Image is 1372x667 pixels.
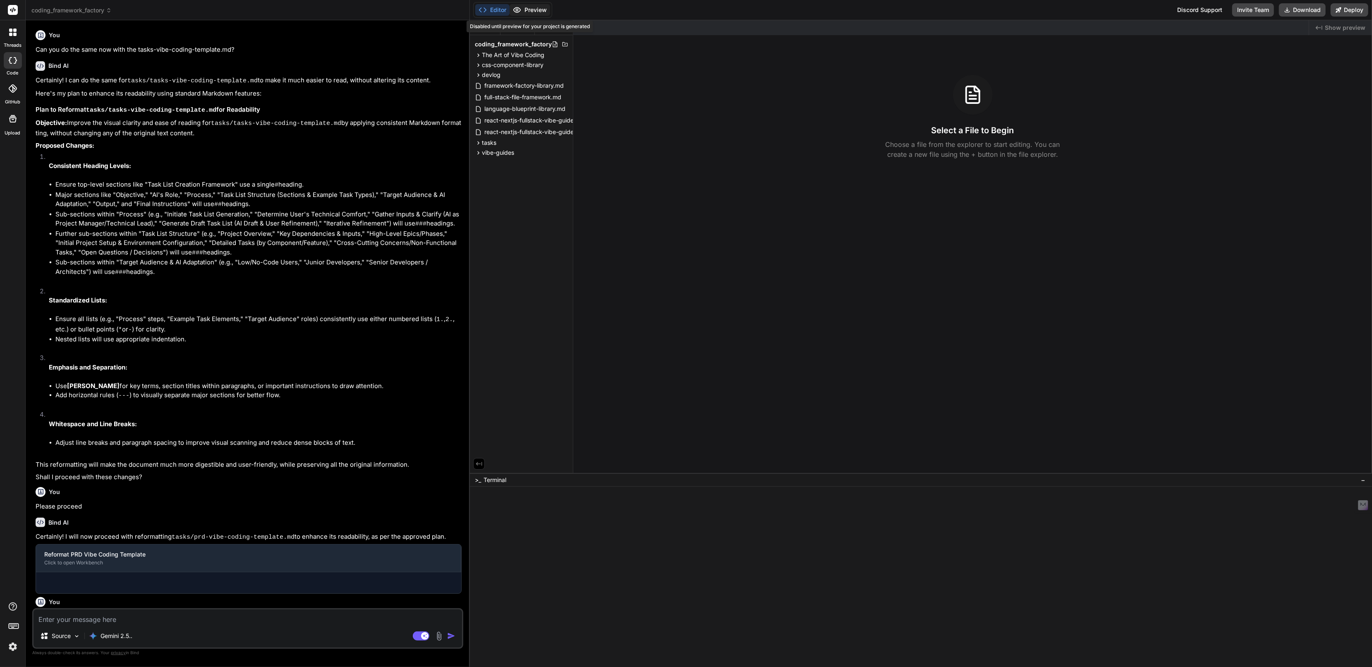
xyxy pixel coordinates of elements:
li: Sub-sections within "Process" (e.g., "Initiate Task List Generation," "Determine User's Technical... [55,210,462,229]
strong: Proposed Changes: [36,142,94,149]
h3: Plan to Reformat for Readability [36,105,462,115]
li: Use for key terms, section titles within paragraphs, or important instructions to draw attention. [55,381,462,391]
p: Certainly! I can do the same for to make it much easier to read, without altering its content. [36,76,462,86]
span: − [1361,476,1365,484]
button: Editor [475,4,510,16]
span: devlog [482,71,500,79]
span: >_ [475,476,481,484]
button: Deploy [1331,3,1368,17]
code: tasks/tasks-vibe-coding-template.md [127,77,258,84]
h6: Bind AI [48,62,69,70]
img: settings [6,640,20,654]
span: Terminal [484,476,506,484]
button: Invite Team [1232,3,1274,17]
code: --- [118,392,129,399]
div: Disabled until preview for your project is generated [467,21,593,32]
button: Reformat PRD Vibe Coding TemplateClick to open Workbench [36,545,461,572]
code: ### [415,221,426,228]
li: Sub-sections within "Target Audience & AI Adaptation" (e.g., "Low/No-Code Users," "Junior Develop... [55,258,462,277]
span: vibe-guides [482,149,514,157]
code: ### [115,269,126,276]
li: Ensure all lists (e.g., "Process" steps, "Example Task Elements," "Target Audience" roles) consis... [55,314,462,335]
span: coding_framework_factory [475,40,552,48]
code: # [275,182,278,189]
label: code [7,70,19,77]
strong: Emphasis and Separation: [49,363,127,371]
label: Upload [5,130,21,137]
span: react-nextjs-fullstack-vibe-guide.yaml [484,127,589,137]
div: Click to open Workbench [44,559,453,566]
span: Show preview [1325,24,1365,32]
p: Gemini 2.5.. [101,632,132,640]
li: Ensure top-level sections like "Task List Creation Framework" use a single heading. [55,180,462,190]
div: Reformat PRD Vibe Coding Template [44,550,453,559]
h6: You [49,31,60,39]
span: tasks [482,139,496,147]
p: Improve the visual clarity and ease of reading for by applying consistent Markdown formatting, wi... [36,118,462,138]
p: Certainly! I will now proceed with reformatting to enhance its readability, as per the approved p... [36,532,462,542]
label: GitHub [5,98,20,106]
h6: Bind AI [48,518,69,527]
code: ## [214,201,222,208]
code: 2. [445,316,453,323]
h6: You [49,598,60,606]
code: 1. [436,316,444,323]
li: Add horizontal rules ( ) to visually separate major sections for better flow. [55,391,462,401]
img: attachment [434,631,444,641]
button: Download [1279,3,1326,17]
span: language-blueprint-library.md [484,104,566,114]
code: tasks/tasks-vibe-coding-template.md [211,120,341,127]
p: Can you do the same now with the tasks-vibe-coding-template.md? [36,45,462,55]
div: Discord Support [1172,3,1227,17]
button: Preview [510,4,550,16]
code: - [128,326,132,333]
img: Pick Models [73,633,80,640]
img: Gemini 2.5 Pro [89,632,97,640]
code: tasks/tasks-vibe-coding-template.md [86,107,216,114]
li: Further sub-sections within "Task List Structure" (e.g., "Project Overview," "Key Dependencies & ... [55,229,462,258]
span: framework-factory-library.md [484,81,565,91]
p: Here's my plan to enhance its readability using standard Markdown features: [36,89,462,98]
span: react-nextjs-fullstack-vibe-guide-breakdown.md [484,115,618,125]
span: coding_framework_factory [31,6,112,14]
label: threads [4,42,22,49]
p: Source [52,632,71,640]
p: Always double-check its answers. Your in Bind [32,649,463,657]
strong: Standardized Lists: [49,296,107,304]
li: Nested lists will use appropriate indentation. [55,335,462,344]
p: This reformatting will make the document much more digestible and user-friendly, while preserving... [36,460,462,470]
span: privacy [111,650,126,655]
strong: Objective: [36,119,67,127]
h6: You [49,488,60,496]
code: tasks/prd-vibe-coding-template.md [172,534,295,541]
h3: Select a File to Begin [931,125,1014,136]
li: Adjust line breaks and paragraph spacing to improve visual scanning and reduce dense blocks of text. [55,438,462,448]
span: full-stack-file-framework.md [484,92,562,102]
p: Shall I proceed with these changes? [36,473,462,482]
strong: Consistent Heading Levels: [49,162,131,170]
button: − [1359,473,1367,487]
strong: [PERSON_NAME] [67,382,120,390]
p: Choose a file from the explorer to start editing. You can create a new file using the + button in... [880,139,1066,159]
span: css-component-library [482,61,544,69]
p: Please proceed [36,502,462,511]
code: ### [192,250,203,257]
img: icon [447,632,455,640]
li: Major sections like "Objective," "AI's Role," "Process," "Task List Structure (Sections & Example... [55,190,462,210]
span: The Art of Vibe Coding [482,51,544,59]
strong: Whitespace and Line Breaks: [49,420,137,428]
